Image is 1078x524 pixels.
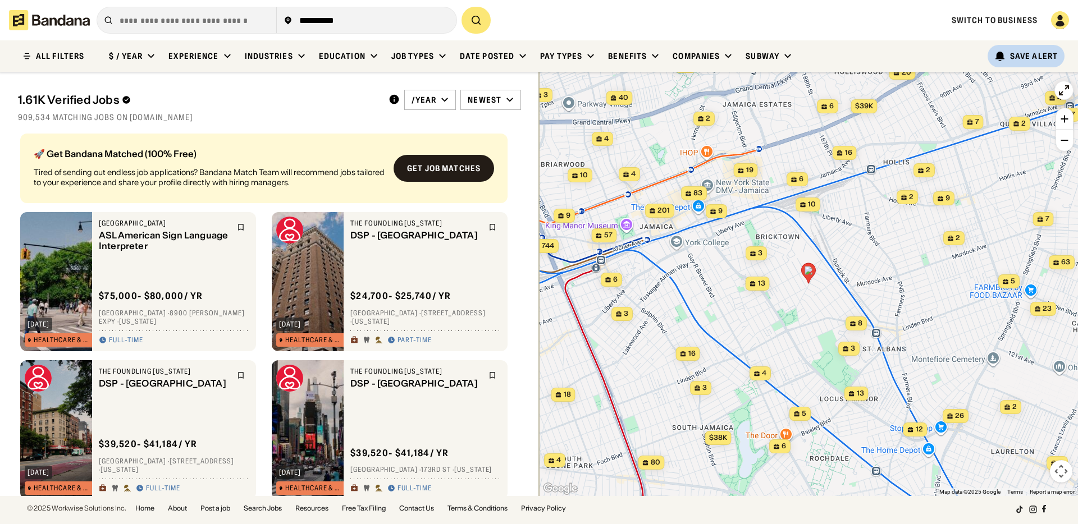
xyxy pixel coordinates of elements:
[702,383,707,393] span: 3
[564,390,571,399] span: 18
[9,10,90,30] img: Bandana logotype
[109,336,143,345] div: Full-time
[99,457,249,474] div: [GEOGRAPHIC_DATA] · [STREET_ADDRESS] · [US_STATE]
[25,365,52,392] img: The Foundling New York logo
[540,51,582,61] div: Pay Types
[1050,460,1072,482] button: Map camera controls
[945,194,950,203] span: 9
[851,344,855,353] span: 3
[909,192,913,202] span: 2
[542,481,579,496] a: Open this area in Google Maps (opens a new window)
[350,219,482,228] div: The Foundling [US_STATE]
[285,485,344,491] div: Healthcare & Mental Health
[447,505,508,512] a: Terms & Conditions
[651,458,660,467] span: 80
[18,93,380,107] div: 1.61K Verified Jobs
[1012,402,1017,412] span: 2
[624,309,628,319] span: 3
[952,15,1038,25] a: Switch to Business
[1011,277,1015,286] span: 5
[857,389,864,398] span: 13
[350,447,449,459] div: $ 39,520 - $41,184 / yr
[18,129,521,496] div: grid
[608,51,647,61] div: Benefits
[398,484,432,493] div: Full-time
[718,206,723,216] span: 9
[279,469,301,476] div: [DATE]
[285,337,344,343] div: Healthcare & Mental Health
[975,117,979,127] span: 7
[604,134,609,144] span: 4
[955,411,964,421] span: 26
[1010,51,1058,61] div: Save Alert
[706,114,710,123] span: 2
[99,367,230,376] div: The Foundling [US_STATE]
[556,456,561,465] span: 4
[808,200,816,209] span: 10
[746,51,779,61] div: Subway
[542,241,554,251] span: 744
[350,378,482,389] div: DSP - [GEOGRAPHIC_DATA]
[939,489,1001,495] span: Map data ©2025 Google
[350,309,501,326] div: [GEOGRAPHIC_DATA] · [STREET_ADDRESS] · [US_STATE]
[34,485,93,491] div: Healthcare & Mental Health
[99,290,203,302] div: $ 75,000 - $80,000 / yr
[168,505,187,512] a: About
[342,505,386,512] a: Free Tax Filing
[407,164,481,172] div: Get job matches
[1021,119,1026,128] span: 2
[28,321,49,328] div: [DATE]
[99,230,230,251] div: ASL American Sign Language Interpreter
[521,505,566,512] a: Privacy Policy
[613,275,618,284] span: 6
[99,378,230,389] div: DSP - [GEOGRAPHIC_DATA]
[276,365,303,392] img: The Foundling New York logo
[34,337,93,343] div: Healthcare & Mental Health
[135,505,154,512] a: Home
[319,51,366,61] div: Education
[758,249,762,258] span: 3
[34,167,385,187] div: Tired of sending out endless job applications? Bandana Match Team will recommend jobs tailored to...
[709,433,727,442] span: $38k
[1007,489,1023,495] a: Terms (opens in new tab)
[1030,489,1075,495] a: Report a map error
[350,466,501,475] div: [GEOGRAPHIC_DATA] · 173rd St · [US_STATE]
[99,219,230,228] div: [GEOGRAPHIC_DATA]
[276,217,303,243] img: The Foundling New York logo
[916,425,923,434] span: 12
[1043,304,1052,314] span: 23
[619,93,628,103] span: 40
[657,206,670,215] span: 201
[746,166,753,175] span: 19
[604,231,613,240] span: 57
[758,279,765,288] span: 13
[391,51,434,61] div: Job Types
[468,95,501,105] div: Newest
[580,171,588,180] span: 10
[398,336,432,345] div: Part-time
[543,90,548,100] span: 3
[762,369,766,378] span: 4
[146,484,180,493] div: Full-time
[845,148,852,158] span: 16
[350,367,482,376] div: The Foundling [US_STATE]
[18,112,521,122] div: 909,534 matching jobs on [DOMAIN_NAME]
[688,349,696,358] span: 16
[858,319,862,328] span: 8
[542,481,579,496] img: Google
[1045,214,1049,224] span: 7
[782,442,786,451] span: 6
[1057,93,1062,103] span: 4
[109,51,143,61] div: $ / year
[902,68,911,77] span: 20
[1059,458,1063,468] span: 2
[799,174,803,184] span: 6
[1071,110,1075,119] span: 7
[460,51,514,61] div: Date Posted
[855,102,873,110] span: $39k
[399,505,434,512] a: Contact Us
[27,505,126,512] div: © 2025 Workwise Solutions Inc.
[99,438,198,450] div: $ 39,520 - $41,184 / yr
[279,321,301,328] div: [DATE]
